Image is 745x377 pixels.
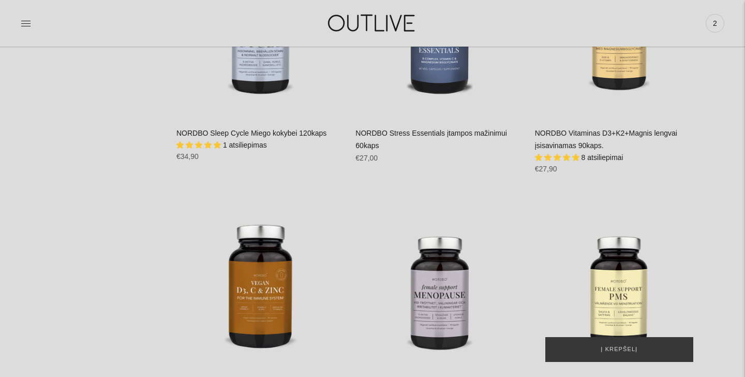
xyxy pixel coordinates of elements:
span: 8 atsiliepimai [582,153,623,162]
span: 1 atsiliepimas [223,141,267,149]
img: OUTLIVE [308,5,437,41]
span: 2 [708,16,722,31]
a: NORDBO Vitaminas D3+K2+Magnis lengvai įsisavinamas 90kaps. [535,129,677,150]
span: 5.00 stars [176,141,223,149]
span: €34,90 [176,152,199,161]
span: €27,90 [535,165,557,173]
span: Į krepšelį [601,344,637,355]
a: NORDBO Women Support Menopause moterų hormonų palaikymui 90kaps [355,203,524,372]
span: €27,00 [355,154,378,162]
span: 5.00 stars [535,153,582,162]
a: NORDBO Stress Essentials įtampos mažinimui 60kaps [355,129,507,150]
a: NORDBO Vitaminas D3, C ir cinkas 90kaps. [176,203,345,372]
a: 2 [706,12,724,35]
a: NORDBO Women Support PMS moterų hormonų palaikymui 90kaps [535,203,704,372]
button: Į krepšelį [545,337,693,362]
a: NORDBO Sleep Cycle Miego kokybei 120kaps [176,129,326,137]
